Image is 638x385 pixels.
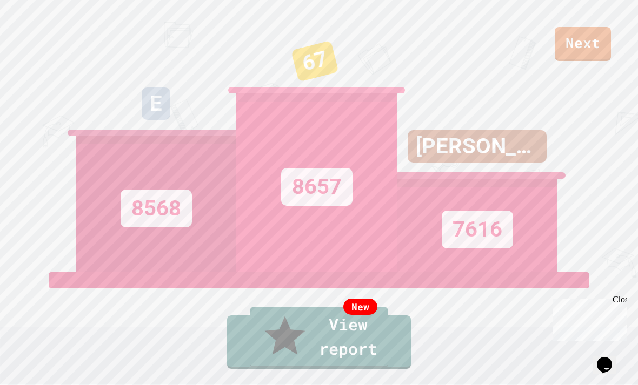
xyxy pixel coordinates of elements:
[442,211,513,248] div: 7616
[291,40,338,82] div: 67
[408,130,547,163] div: [PERSON_NAME]
[343,299,377,315] div: New
[548,295,627,341] iframe: chat widget
[4,4,75,69] div: Chat with us now!Close
[250,307,388,368] a: View report
[555,27,611,61] a: Next
[593,342,627,374] iframe: chat widget
[142,87,170,120] div: E
[121,190,192,227] div: 8568
[281,168,353,206] div: 8657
